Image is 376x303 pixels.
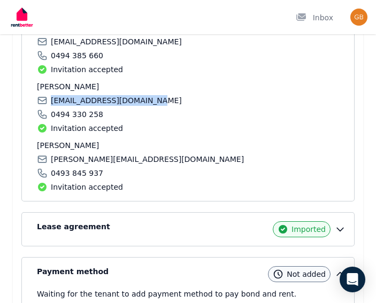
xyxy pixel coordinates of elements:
span: 0494 385 660 [51,50,103,61]
span: [PERSON_NAME][EMAIL_ADDRESS][DOMAIN_NAME] [51,154,244,165]
img: RentBetter [9,4,35,30]
span: [PERSON_NAME] [37,140,346,151]
span: Invitation accepted [51,64,123,75]
span: Imported [291,224,326,235]
div: Inbox [296,12,333,23]
img: Georgia Beven [350,9,367,26]
span: 0493 845 937 [51,168,103,178]
span: Not added [287,269,326,279]
h5: Lease agreement [37,221,110,232]
span: 0494 330 258 [51,109,103,120]
span: [EMAIL_ADDRESS][DOMAIN_NAME] [51,95,182,106]
div: Open Intercom Messenger [340,267,365,292]
span: Invitation accepted [51,182,123,192]
span: [PERSON_NAME] [37,81,346,92]
p: Waiting for the tenant to add payment method to pay bond and rent . [37,289,346,299]
span: [EMAIL_ADDRESS][DOMAIN_NAME] [51,36,182,47]
h5: Payment method [37,266,109,277]
span: Invitation accepted [51,123,123,134]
